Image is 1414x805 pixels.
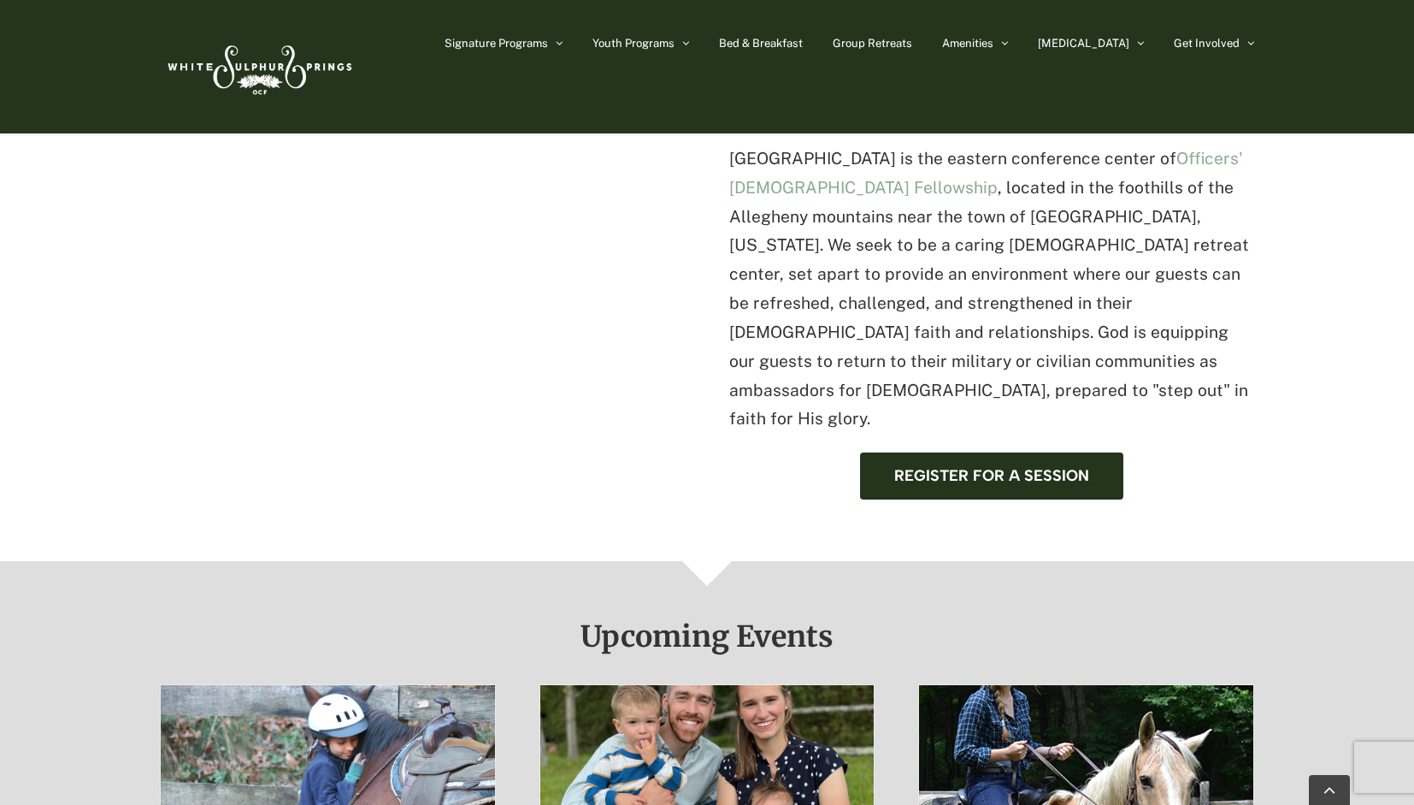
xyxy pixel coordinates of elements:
a: Register [860,453,1123,500]
iframe: Summer Programs at White Sulphur Springs [160,123,673,431]
span: [MEDICAL_DATA] [1038,38,1129,49]
h2: Upcoming Events [160,621,1254,652]
a: Officers' [DEMOGRAPHIC_DATA] Fellowship [729,149,1243,197]
span: Amenities [942,38,993,49]
span: Register for a session [894,467,1089,485]
span: Group Retreats [833,38,912,49]
span: Youth Programs [592,38,675,49]
p: [GEOGRAPHIC_DATA] is the eastern conference center of , located in the foothills of the Allegheny... [729,145,1254,434]
span: Bed & Breakfast [719,38,803,49]
span: Signature Programs [445,38,548,49]
img: White Sulphur Springs Logo [160,27,356,107]
span: Get Involved [1174,38,1240,49]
